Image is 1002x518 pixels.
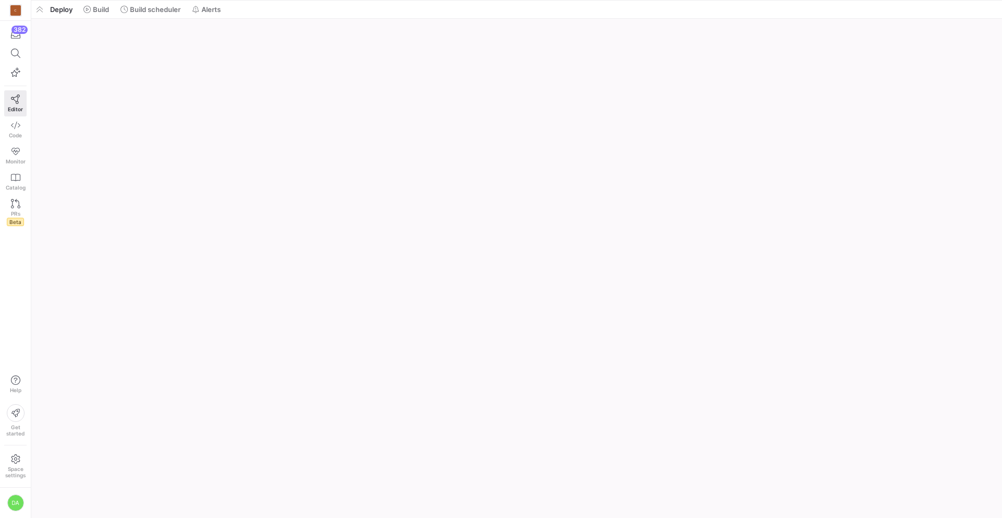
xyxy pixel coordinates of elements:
span: Monitor [6,158,26,164]
a: C [4,2,27,19]
span: Editor [8,106,23,112]
span: Code [9,132,22,138]
div: C [10,5,21,16]
span: Get started [6,424,25,437]
a: PRsBeta [4,195,27,230]
div: 382 [11,26,28,34]
a: Code [4,116,27,143]
a: Spacesettings [4,450,27,483]
button: Help [4,371,27,398]
div: DA [7,495,24,511]
button: DA [4,492,27,514]
span: Help [9,387,22,393]
span: PRs [11,210,20,217]
span: Catalog [6,184,26,191]
button: Getstarted [4,400,27,441]
a: Monitor [4,143,27,169]
button: 382 [4,25,27,44]
a: Editor [4,90,27,116]
a: Catalog [4,169,27,195]
span: Beta [7,218,24,226]
span: Space settings [5,466,26,478]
